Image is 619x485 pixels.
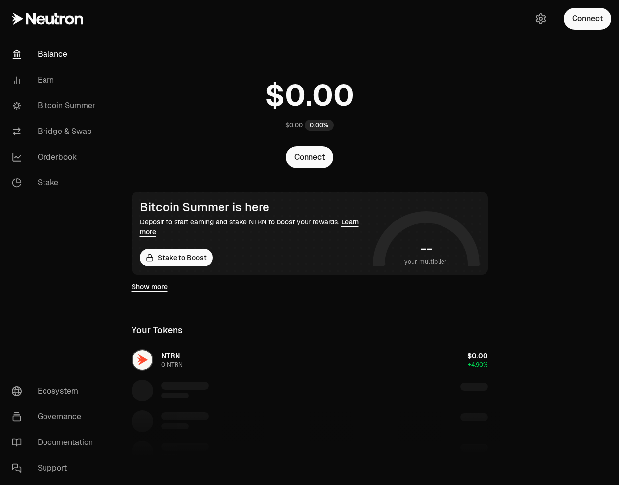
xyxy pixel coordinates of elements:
[420,241,432,257] h1: --
[132,282,168,292] a: Show more
[140,249,213,266] a: Stake to Boost
[4,170,107,196] a: Stake
[140,217,369,237] div: Deposit to start earning and stake NTRN to boost your rewards.
[4,455,107,481] a: Support
[132,323,183,337] div: Your Tokens
[286,146,333,168] button: Connect
[305,120,334,131] div: 0.00%
[4,67,107,93] a: Earn
[4,93,107,119] a: Bitcoin Summer
[4,42,107,67] a: Balance
[564,8,611,30] button: Connect
[4,119,107,144] a: Bridge & Swap
[404,257,447,266] span: your multiplier
[285,121,303,129] div: $0.00
[4,404,107,430] a: Governance
[4,378,107,404] a: Ecosystem
[4,144,107,170] a: Orderbook
[4,430,107,455] a: Documentation
[140,200,369,214] div: Bitcoin Summer is here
